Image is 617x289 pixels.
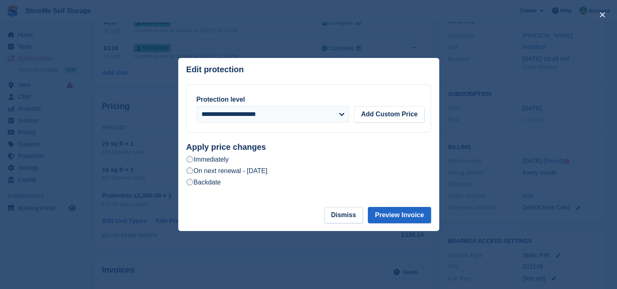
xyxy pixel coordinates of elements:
[186,156,193,162] input: Immediately
[186,142,266,151] strong: Apply price changes
[596,8,609,21] button: close
[354,106,425,122] button: Add Custom Price
[186,178,221,187] label: Backdate
[186,155,229,164] label: Immediately
[368,207,431,223] button: Preview Invoice
[197,96,245,103] label: Protection level
[186,65,244,74] p: Edit protection
[186,179,193,185] input: Backdate
[186,167,268,175] label: On next renewal - [DATE]
[186,167,193,174] input: On next renewal - [DATE]
[324,207,363,223] button: Dismiss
